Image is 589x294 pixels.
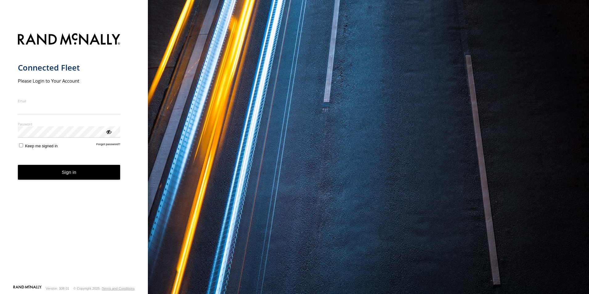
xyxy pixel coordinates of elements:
[18,99,120,103] label: Email
[18,30,130,285] form: main
[13,285,42,292] a: Visit our Website
[19,143,23,147] input: Keep me signed in
[18,165,120,180] button: Sign in
[73,287,135,290] div: © Copyright 2025 -
[18,63,120,73] h1: Connected Fleet
[102,287,135,290] a: Terms and Conditions
[105,129,112,135] div: ViewPassword
[25,144,58,148] span: Keep me signed in
[18,32,120,48] img: Rand McNally
[18,122,120,126] label: Password
[46,287,69,290] div: Version: 308.01
[96,142,120,148] a: Forgot password?
[18,78,120,84] h2: Please Login to Your Account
